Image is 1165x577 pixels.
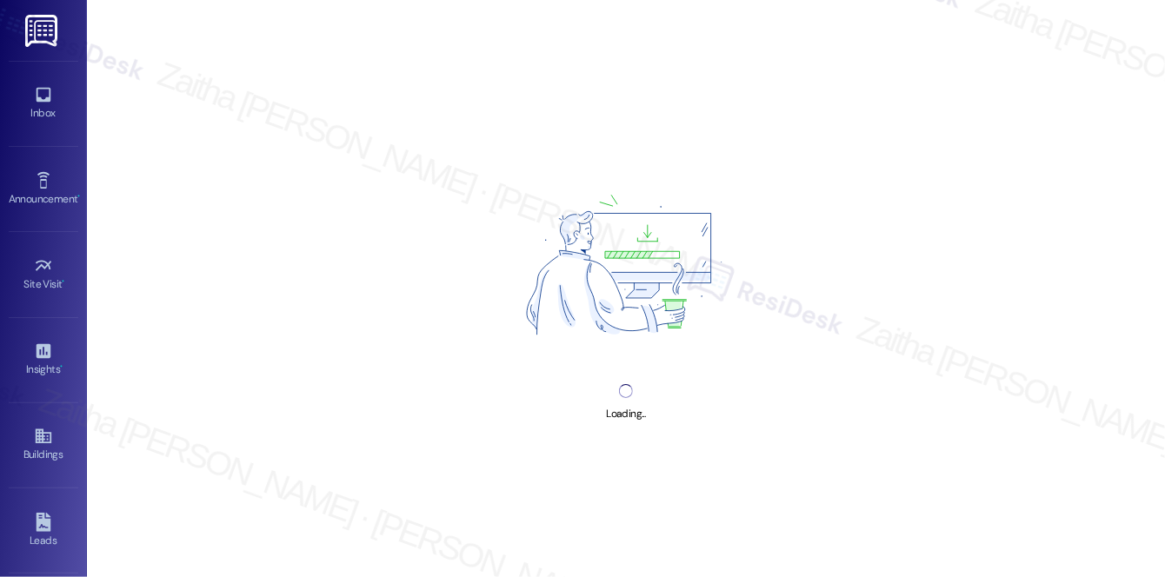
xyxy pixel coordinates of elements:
img: ResiDesk Logo [25,15,61,47]
span: • [60,361,63,373]
a: Inbox [9,80,78,127]
div: Loading... [606,405,645,423]
a: Leads [9,507,78,554]
span: • [63,275,65,288]
a: Site Visit • [9,251,78,298]
a: Buildings [9,421,78,468]
span: • [77,190,80,202]
a: Insights • [9,336,78,383]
